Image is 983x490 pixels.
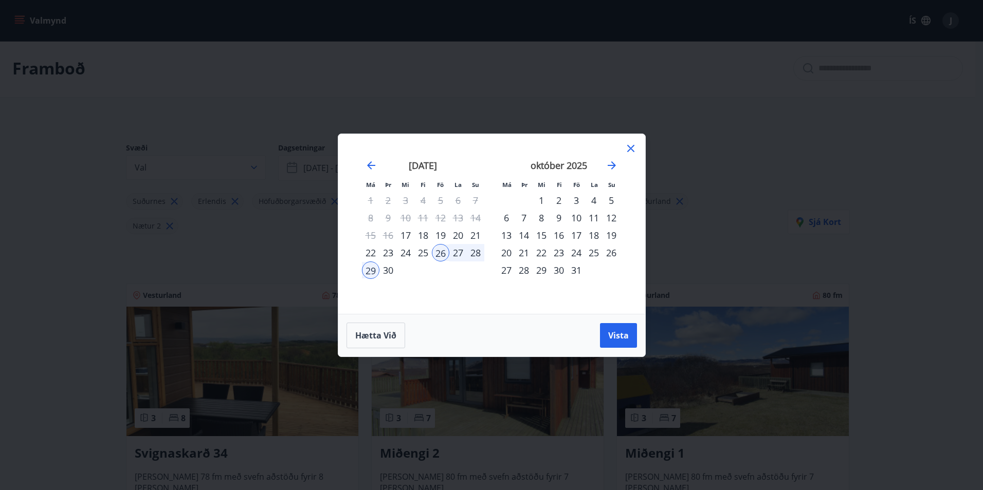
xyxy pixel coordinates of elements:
td: Selected. sunnudagur, 28. september 2025 [467,244,484,261]
button: Hætta við [347,323,405,348]
small: Þr [521,181,527,189]
td: Choose laugardagur, 4. október 2025 as your check-in date. It’s available. [585,192,603,209]
div: 29 [362,261,379,279]
td: Choose sunnudagur, 26. október 2025 as your check-in date. It’s available. [603,244,620,261]
div: 19 [603,227,620,244]
td: Not available. sunnudagur, 14. september 2025 [467,209,484,227]
td: Choose sunnudagur, 19. október 2025 as your check-in date. It’s available. [603,227,620,244]
div: 19 [432,227,449,244]
td: Choose mánudagur, 27. október 2025 as your check-in date. It’s available. [498,261,515,279]
small: Fö [437,181,444,189]
div: 21 [515,244,533,261]
span: Hætta við [355,330,396,341]
td: Choose fimmtudagur, 18. september 2025 as your check-in date. It’s available. [414,227,432,244]
div: 20 [498,244,515,261]
td: Choose laugardagur, 11. október 2025 as your check-in date. It’s available. [585,209,603,227]
td: Choose þriðjudagur, 23. september 2025 as your check-in date. It’s available. [379,244,397,261]
td: Choose miðvikudagur, 17. september 2025 as your check-in date. It’s available. [397,227,414,244]
div: 8 [533,209,550,227]
div: 7 [515,209,533,227]
div: 26 [432,244,449,261]
div: 22 [533,244,550,261]
div: 25 [414,244,432,261]
td: Choose föstudagur, 24. október 2025 as your check-in date. It’s available. [568,244,585,261]
td: Choose miðvikudagur, 1. október 2025 as your check-in date. It’s available. [533,192,550,209]
td: Choose mánudagur, 20. október 2025 as your check-in date. It’s available. [498,244,515,261]
div: 10 [568,209,585,227]
div: 27 [498,261,515,279]
div: 24 [568,244,585,261]
td: Choose laugardagur, 20. september 2025 as your check-in date. It’s available. [449,227,467,244]
small: Fö [573,181,580,189]
strong: [DATE] [409,159,437,172]
td: Choose þriðjudagur, 28. október 2025 as your check-in date. It’s available. [515,261,533,279]
td: Not available. laugardagur, 13. september 2025 [449,209,467,227]
div: Move backward to switch to the previous month. [365,159,377,172]
div: 6 [498,209,515,227]
td: Choose þriðjudagur, 7. október 2025 as your check-in date. It’s available. [515,209,533,227]
div: 31 [568,261,585,279]
div: 28 [515,261,533,279]
div: 29 [533,261,550,279]
div: 24 [397,244,414,261]
td: Choose miðvikudagur, 24. september 2025 as your check-in date. It’s available. [397,244,414,261]
td: Choose fimmtudagur, 25. september 2025 as your check-in date. It’s available. [414,244,432,261]
td: Not available. mánudagur, 1. september 2025 [362,192,379,209]
div: 11 [585,209,603,227]
div: 30 [550,261,568,279]
div: 1 [533,192,550,209]
td: Not available. miðvikudagur, 10. september 2025 [397,209,414,227]
td: Choose mánudagur, 22. september 2025 as your check-in date. It’s available. [362,244,379,261]
div: 25 [585,244,603,261]
td: Not available. fimmtudagur, 4. september 2025 [414,192,432,209]
td: Choose laugardagur, 18. október 2025 as your check-in date. It’s available. [585,227,603,244]
small: Má [366,181,375,189]
span: Vista [608,330,629,341]
strong: október 2025 [531,159,587,172]
td: Choose fimmtudagur, 9. október 2025 as your check-in date. It’s available. [550,209,568,227]
td: Not available. þriðjudagur, 9. september 2025 [379,209,397,227]
td: Choose fimmtudagur, 2. október 2025 as your check-in date. It’s available. [550,192,568,209]
div: Calendar [351,146,633,301]
td: Choose föstudagur, 17. október 2025 as your check-in date. It’s available. [568,227,585,244]
div: 4 [585,192,603,209]
td: Not available. mánudagur, 15. september 2025 [362,227,379,244]
td: Not available. föstudagur, 5. september 2025 [432,192,449,209]
td: Not available. þriðjudagur, 2. september 2025 [379,192,397,209]
div: 16 [550,227,568,244]
button: Vista [600,323,637,348]
div: 30 [379,261,397,279]
td: Not available. föstudagur, 12. september 2025 [432,209,449,227]
td: Choose þriðjudagur, 21. október 2025 as your check-in date. It’s available. [515,244,533,261]
div: 9 [550,209,568,227]
div: 14 [515,227,533,244]
div: 23 [550,244,568,261]
td: Choose laugardagur, 25. október 2025 as your check-in date. It’s available. [585,244,603,261]
small: Fi [421,181,426,189]
td: Choose föstudagur, 19. september 2025 as your check-in date. It’s available. [432,227,449,244]
small: La [454,181,462,189]
td: Choose fimmtudagur, 30. október 2025 as your check-in date. It’s available. [550,261,568,279]
div: 18 [585,227,603,244]
small: Má [502,181,512,189]
td: Choose sunnudagur, 21. september 2025 as your check-in date. It’s available. [467,227,484,244]
small: La [591,181,598,189]
div: Move forward to switch to the next month. [606,159,618,172]
td: Not available. sunnudagur, 7. september 2025 [467,192,484,209]
td: Not available. laugardagur, 6. september 2025 [449,192,467,209]
td: Choose föstudagur, 10. október 2025 as your check-in date. It’s available. [568,209,585,227]
small: Mi [538,181,545,189]
div: 23 [379,244,397,261]
div: 13 [498,227,515,244]
td: Choose miðvikudagur, 22. október 2025 as your check-in date. It’s available. [533,244,550,261]
div: 20 [449,227,467,244]
td: Choose þriðjudagur, 14. október 2025 as your check-in date. It’s available. [515,227,533,244]
div: 3 [568,192,585,209]
td: Choose miðvikudagur, 8. október 2025 as your check-in date. It’s available. [533,209,550,227]
td: Choose sunnudagur, 12. október 2025 as your check-in date. It’s available. [603,209,620,227]
small: Þr [385,181,391,189]
div: 18 [414,227,432,244]
td: Choose miðvikudagur, 29. október 2025 as your check-in date. It’s available. [533,261,550,279]
div: 28 [467,244,484,261]
small: Mi [402,181,409,189]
